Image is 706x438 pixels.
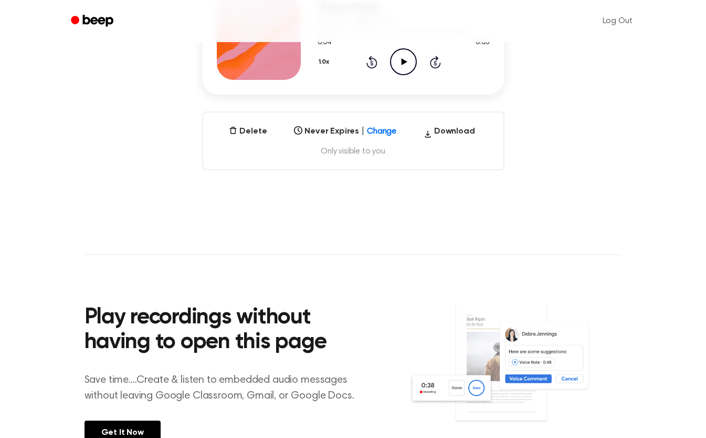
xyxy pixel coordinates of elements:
span: Only visible to you [216,146,491,157]
p: Save time....Create & listen to embedded audio messages without leaving Google Classroom, Gmail, ... [85,372,367,404]
span: 0:05 [476,37,489,48]
a: Beep [64,11,123,32]
span: 0:04 [318,37,331,48]
h2: Play recordings without having to open this page [85,305,367,355]
button: Download [419,125,479,142]
button: Delete [225,125,271,138]
button: 1.0x [318,53,333,71]
a: Log Out [592,8,643,34]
